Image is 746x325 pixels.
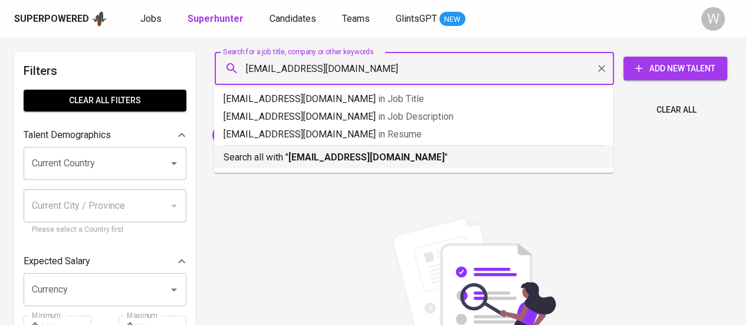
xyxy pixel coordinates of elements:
[212,129,349,140] span: [EMAIL_ADDRESS][DOMAIN_NAME]
[396,12,465,27] a: GlintsGPT NEW
[24,123,186,147] div: Talent Demographics
[396,13,437,24] span: GlintsGPT
[24,254,90,268] p: Expected Salary
[623,57,727,80] button: Add New Talent
[24,61,186,80] h6: Filters
[593,60,610,77] button: Clear
[378,111,453,122] span: in Job Description
[288,152,445,163] b: [EMAIL_ADDRESS][DOMAIN_NAME]
[378,93,424,104] span: in Job Title
[224,127,604,142] p: [EMAIL_ADDRESS][DOMAIN_NAME]
[378,129,422,140] span: in Resume
[212,126,362,145] div: [EMAIL_ADDRESS][DOMAIN_NAME]
[656,103,696,117] span: Clear All
[633,61,718,76] span: Add New Talent
[91,10,107,28] img: app logo
[32,224,178,236] p: Please select a Country first
[24,128,111,142] p: Talent Demographics
[24,250,186,273] div: Expected Salary
[652,99,701,121] button: Clear All
[140,12,164,27] a: Jobs
[270,12,318,27] a: Candidates
[439,14,465,25] span: NEW
[342,13,370,24] span: Teams
[701,7,725,31] div: W
[188,12,246,27] a: Superhunter
[188,13,244,24] b: Superhunter
[342,12,372,27] a: Teams
[14,10,107,28] a: Superpoweredapp logo
[224,150,604,165] p: Search all with " "
[14,12,89,26] div: Superpowered
[224,92,604,106] p: [EMAIL_ADDRESS][DOMAIN_NAME]
[24,90,186,111] button: Clear All filters
[166,281,182,298] button: Open
[140,13,162,24] span: Jobs
[166,155,182,172] button: Open
[33,93,177,108] span: Clear All filters
[224,110,604,124] p: [EMAIL_ADDRESS][DOMAIN_NAME]
[270,13,316,24] span: Candidates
